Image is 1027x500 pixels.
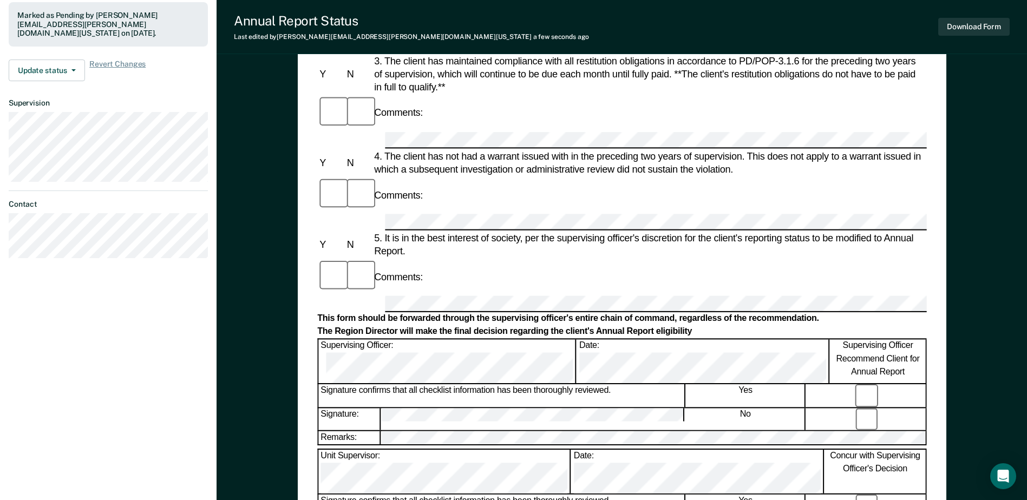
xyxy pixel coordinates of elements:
div: Annual Report Status [234,13,589,29]
div: Open Intercom Messenger [990,463,1016,489]
div: Remarks: [318,431,381,444]
dt: Contact [9,200,208,209]
div: Signature: [318,408,380,430]
div: Y [317,238,344,251]
div: Date: [572,450,823,494]
div: N [344,238,371,251]
div: N [344,156,371,169]
div: The Region Director will make the final decision regarding the client's Annual Report eligibility [317,326,926,338]
div: Marked as Pending by [PERSON_NAME][EMAIL_ADDRESS][PERSON_NAME][DOMAIN_NAME][US_STATE] on [DATE]. [17,11,199,38]
span: a few seconds ago [533,33,589,41]
div: Comments: [372,188,425,201]
div: Y [317,156,344,169]
div: This form should be forwarded through the supervising officer's entire chain of command, regardle... [317,314,926,325]
div: N [344,68,371,81]
div: 3. The client has maintained compliance with all restitution obligations in accordance to PD/POP-... [372,55,927,94]
div: Signature confirms that all checklist information has been thoroughly reviewed. [318,385,685,407]
button: Update status [9,60,85,81]
div: 5. It is in the best interest of society, per the supervising officer's discretion for the client... [372,232,927,258]
div: Supervising Officer: [318,340,576,384]
span: Revert Changes [89,60,146,81]
div: Concur with Supervising Officer's Decision [825,450,926,494]
div: Comments: [372,271,425,284]
div: Date: [577,340,829,384]
div: Yes [686,385,806,407]
div: Y [317,68,344,81]
div: Last edited by [PERSON_NAME][EMAIL_ADDRESS][PERSON_NAME][DOMAIN_NAME][US_STATE] [234,33,589,41]
div: No [686,408,806,430]
div: Comments: [372,107,425,120]
div: Supervising Officer Recommend Client for Annual Report [830,340,926,384]
div: Unit Supervisor: [318,450,570,494]
button: Download Form [938,18,1010,36]
div: 4. The client has not had a warrant issued with in the preceding two years of supervision. This d... [372,150,927,176]
dt: Supervision [9,98,208,108]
